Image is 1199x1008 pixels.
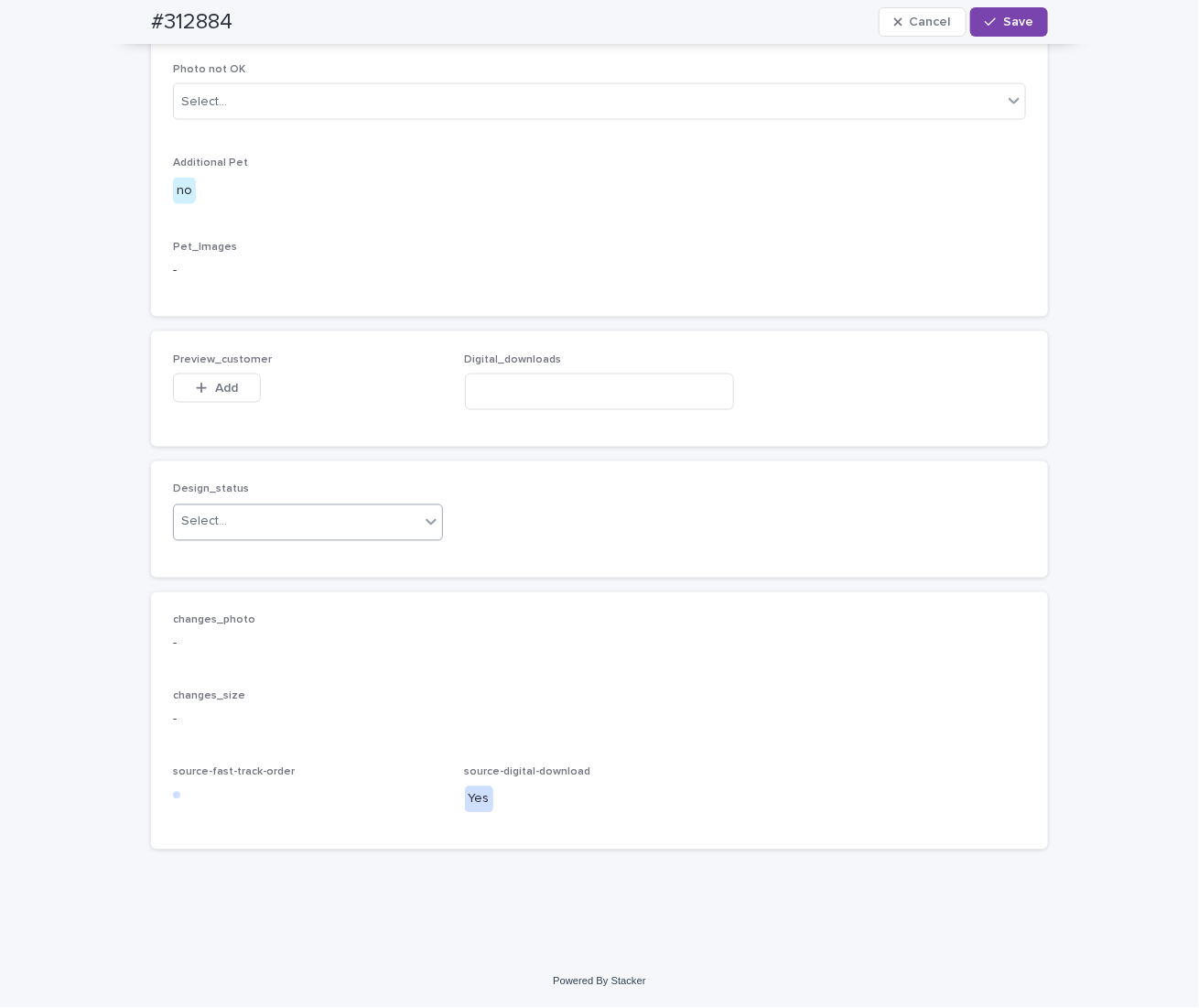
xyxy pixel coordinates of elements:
[1003,16,1033,28] span: Save
[910,16,951,28] span: Cancel
[173,178,196,204] div: no
[173,767,295,778] span: source-fast-track-order
[173,64,245,75] span: Photo not OK
[151,9,232,36] h2: #312884
[970,7,1048,37] button: Save
[553,976,645,987] a: Powered By Stacker
[173,615,255,626] span: changes_photo
[173,634,1026,654] p: -
[173,157,248,168] span: Additional Pet
[879,7,967,37] button: Cancel
[465,354,562,365] span: Digital_downloads
[465,786,493,813] div: Yes
[181,513,227,532] div: Select...
[215,382,238,395] span: Add
[173,691,245,702] span: changes_size
[181,92,227,112] div: Select...
[173,354,272,365] span: Preview_customer
[173,242,237,253] span: Pet_Images
[173,261,1026,280] p: -
[465,767,591,778] span: source-digital-download
[173,374,261,403] button: Add
[173,484,249,495] span: Design_status
[173,710,1026,730] p: -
